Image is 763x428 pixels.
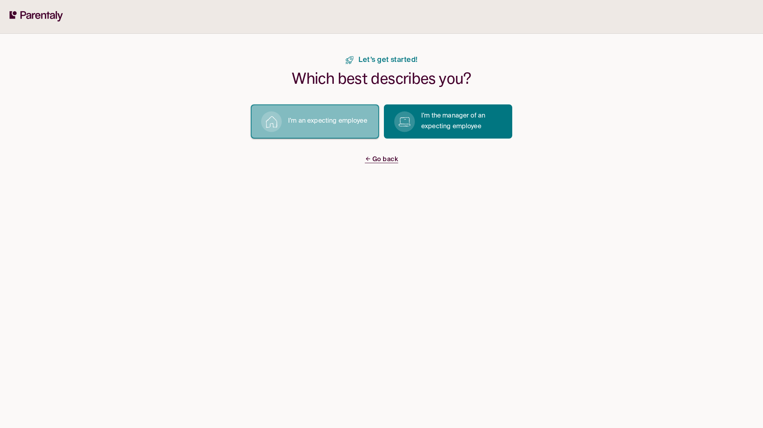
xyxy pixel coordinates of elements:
span: Go back [365,156,398,163]
button: I’m the manager of an expecting employee [384,104,512,139]
p: I’m an expecting employee [288,116,367,127]
p: I’m the manager of an expecting employee [421,111,503,132]
a: Go back [365,154,398,165]
button: I’m an expecting employee [251,104,379,139]
span: Let’s get started! [358,56,417,64]
h1: Which best describes you? [292,69,471,89]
